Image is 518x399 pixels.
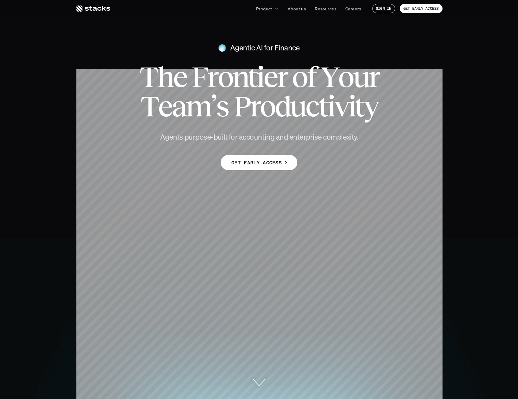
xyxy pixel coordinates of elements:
span: i [256,62,263,92]
span: h [157,62,173,92]
span: P [233,92,250,121]
span: ’ [211,92,216,121]
span: r [207,62,217,92]
span: d [275,92,290,121]
span: F [191,62,207,92]
p: GET EARLY ACCESS [231,158,282,167]
span: m [186,92,211,121]
span: i [327,92,334,121]
span: o [218,62,232,92]
span: y [364,92,378,121]
a: Resources [311,3,340,14]
h4: Agents purpose-built for accounting and enterprise complexity. [149,132,369,142]
h4: Agentic AI for Finance [230,43,299,53]
span: i [348,92,355,121]
p: About us [288,5,306,12]
span: Y [321,62,338,92]
p: Product [256,5,272,12]
span: e [263,62,277,92]
span: t [355,92,363,121]
p: Careers [345,5,361,12]
p: SIGN IN [376,6,391,11]
span: a [172,92,186,121]
a: GET EARLY ACCESS [221,155,297,170]
p: Resources [315,5,336,12]
span: o [260,92,274,121]
span: o [292,62,307,92]
span: r [369,62,379,92]
span: T [140,92,158,121]
span: n [232,62,248,92]
span: r [277,62,287,92]
a: Careers [342,3,365,14]
span: u [290,92,305,121]
span: t [248,62,256,92]
span: e [173,62,186,92]
span: v [334,92,348,121]
span: T [139,62,157,92]
a: SIGN IN [372,4,395,13]
span: o [338,62,353,92]
p: GET EARLY ACCESS [403,6,439,11]
span: t [318,92,327,121]
span: u [353,62,369,92]
a: About us [284,3,310,14]
a: GET EARLY ACCESS [400,4,443,13]
span: r [250,92,260,121]
span: c [305,92,318,121]
span: e [158,92,171,121]
span: s [216,92,228,121]
span: f [307,62,316,92]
